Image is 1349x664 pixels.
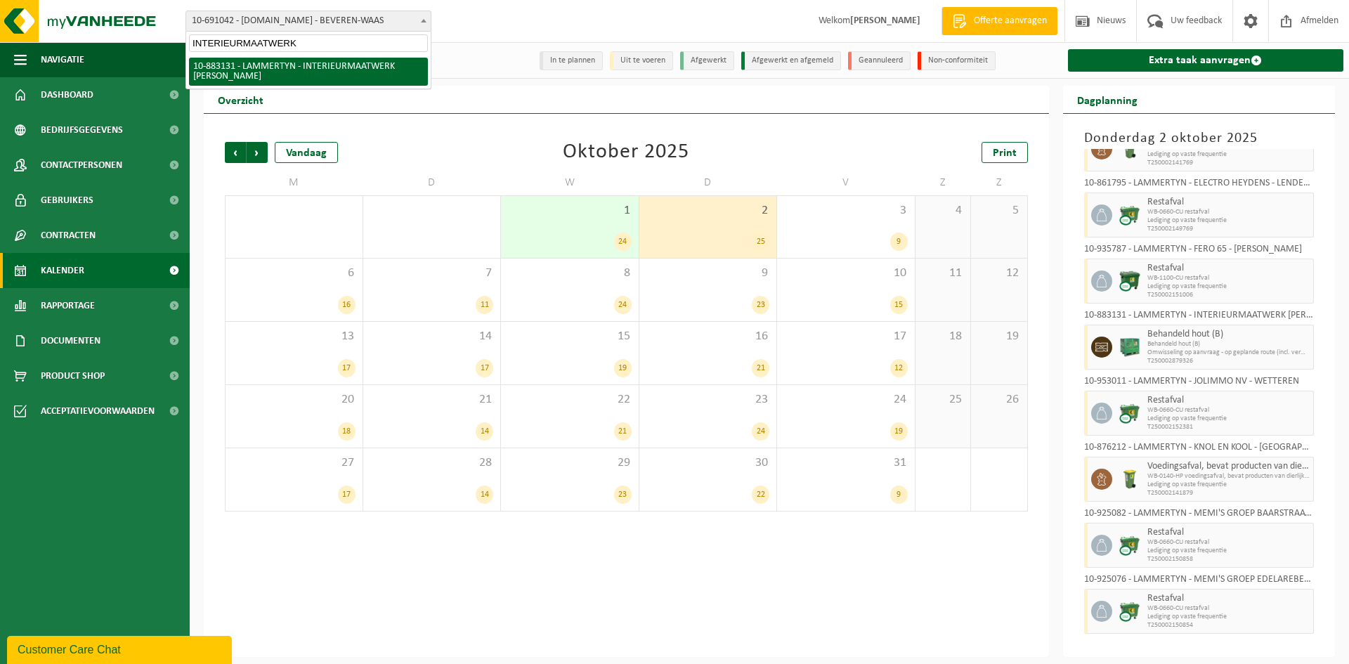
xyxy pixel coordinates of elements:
[1084,377,1315,391] div: 10-953011 - LAMMERTYN - JOLIMMO NV - WETTEREN
[476,422,493,441] div: 14
[1147,406,1310,415] span: WB-0660-CU restafval
[1147,547,1310,555] span: Lediging op vaste frequentie
[1119,271,1140,292] img: WB-1100-CU
[185,11,431,32] span: 10-691042 - LAMMERTYN.NET - BEVEREN-WAAS
[1068,49,1344,72] a: Extra taak aanvragen
[225,170,363,195] td: M
[978,266,1019,281] span: 12
[1147,349,1310,357] span: Omwisseling op aanvraag - op geplande route (incl. verwerking)
[1147,555,1310,564] span: T250002150858
[1084,311,1315,325] div: 10-883131 - LAMMERTYN - INTERIEURMAATWERK [PERSON_NAME]
[993,148,1017,159] span: Print
[1119,469,1140,490] img: WB-0140-HPE-GN-50
[233,266,356,281] span: 6
[646,392,770,408] span: 23
[41,393,155,429] span: Acceptatievoorwaarden
[1147,216,1310,225] span: Lediging op vaste frequentie
[1119,138,1140,160] img: WB-0140-HPE-GN-50
[1147,357,1310,365] span: T250002879326
[1084,245,1315,259] div: 10-935787 - LAMMERTYN - FERO 65 - [PERSON_NAME]
[186,11,431,31] span: 10-691042 - LAMMERTYN.NET - BEVEREN-WAAS
[1147,621,1310,630] span: T250002150854
[784,455,908,471] span: 31
[1147,159,1310,167] span: T250002141769
[1147,613,1310,621] span: Lediging op vaste frequentie
[41,253,84,288] span: Kalender
[614,296,632,314] div: 24
[1147,274,1310,282] span: WB-1100-CU restafval
[941,7,1057,35] a: Offerte aanvragen
[1147,208,1310,216] span: WB-0660-CU restafval
[508,203,632,219] span: 1
[41,218,96,253] span: Contracten
[850,15,920,26] strong: [PERSON_NAME]
[646,455,770,471] span: 30
[204,86,278,113] h2: Overzicht
[540,51,603,70] li: In te plannen
[741,51,841,70] li: Afgewerkt en afgemeld
[923,266,964,281] span: 11
[1063,86,1152,113] h2: Dagplanning
[338,296,356,314] div: 16
[476,296,493,314] div: 11
[890,233,908,251] div: 9
[1147,291,1310,299] span: T250002151006
[247,142,268,163] span: Volgende
[1084,443,1315,457] div: 10-876212 - LAMMERTYN - KNOL EN KOOL - [GEOGRAPHIC_DATA]
[784,329,908,344] span: 17
[7,633,235,664] iframe: chat widget
[508,392,632,408] span: 22
[915,170,972,195] td: Z
[777,170,915,195] td: V
[1147,150,1310,159] span: Lediging op vaste frequentie
[563,142,689,163] div: Oktober 2025
[1147,423,1310,431] span: T250002152381
[639,170,778,195] td: D
[41,358,105,393] span: Product Shop
[1119,601,1140,622] img: WB-0660-CU
[646,266,770,281] span: 9
[233,329,356,344] span: 13
[41,77,93,112] span: Dashboard
[1147,263,1310,274] span: Restafval
[918,51,996,70] li: Non-conformiteit
[338,359,356,377] div: 17
[1147,461,1310,472] span: Voedingsafval, bevat producten van dierlijke oorsprong, onverpakt, categorie 3
[189,58,428,86] li: 10-883131 - LAMMERTYN - INTERIEURMAATWERK [PERSON_NAME]
[233,392,356,408] span: 20
[1084,178,1315,193] div: 10-861795 - LAMMERTYN - ELECTRO HEYDENS - LENDELEDE
[784,266,908,281] span: 10
[1147,225,1310,233] span: T250002149769
[680,51,734,70] li: Afgewerkt
[1147,282,1310,291] span: Lediging op vaste frequentie
[501,170,639,195] td: W
[370,392,494,408] span: 21
[982,142,1028,163] a: Print
[233,455,356,471] span: 27
[752,422,769,441] div: 24
[923,203,964,219] span: 4
[978,392,1019,408] span: 26
[971,170,1027,195] td: Z
[614,359,632,377] div: 19
[476,359,493,377] div: 17
[923,329,964,344] span: 18
[970,14,1050,28] span: Offerte aanvragen
[1119,403,1140,424] img: WB-0660-CU
[41,183,93,218] span: Gebruikers
[890,296,908,314] div: 15
[1147,340,1310,349] span: Behandeld hout (B)
[1147,604,1310,613] span: WB-0660-CU restafval
[614,422,632,441] div: 21
[890,422,908,441] div: 19
[610,51,673,70] li: Uit te voeren
[1147,481,1310,489] span: Lediging op vaste frequentie
[1147,472,1310,481] span: WB-0140-HP voedingsafval, bevat producten van dierlijke oors
[370,455,494,471] span: 28
[275,142,338,163] div: Vandaag
[1119,535,1140,556] img: WB-0660-CU
[614,486,632,504] div: 23
[1147,538,1310,547] span: WB-0660-CU restafval
[784,203,908,219] span: 3
[508,329,632,344] span: 15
